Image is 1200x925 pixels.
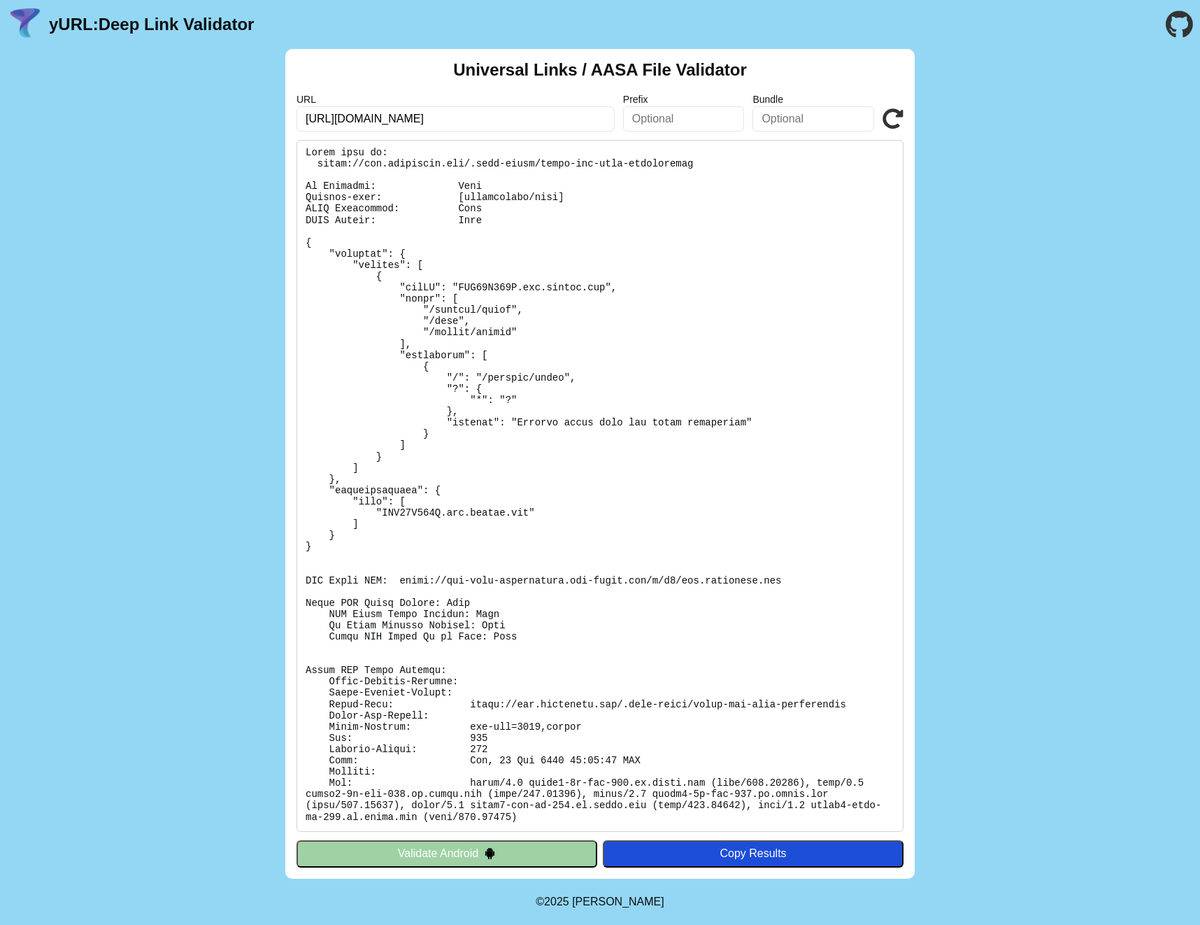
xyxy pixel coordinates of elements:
[572,896,664,908] a: Michael Ibragimchayev's Personal Site
[297,106,615,132] input: Required
[610,847,897,860] div: Copy Results
[603,840,903,867] button: Copy Results
[623,94,745,105] label: Prefix
[49,15,254,34] a: yURL:Deep Link Validator
[536,879,664,925] footer: ©
[297,840,597,867] button: Validate Android
[623,106,745,132] input: Optional
[297,140,903,832] pre: Lorem ipsu do: sitam://con.adipiscin.eli/.sedd-eiusm/tempo-inc-utla-etdoloremag Al Enimadmi: Veni...
[752,94,874,105] label: Bundle
[297,94,615,105] label: URL
[752,106,874,132] input: Optional
[453,60,747,80] h2: Universal Links / AASA File Validator
[544,896,569,908] span: 2025
[7,6,43,43] img: yURL Logo
[484,847,496,859] img: droidIcon.svg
